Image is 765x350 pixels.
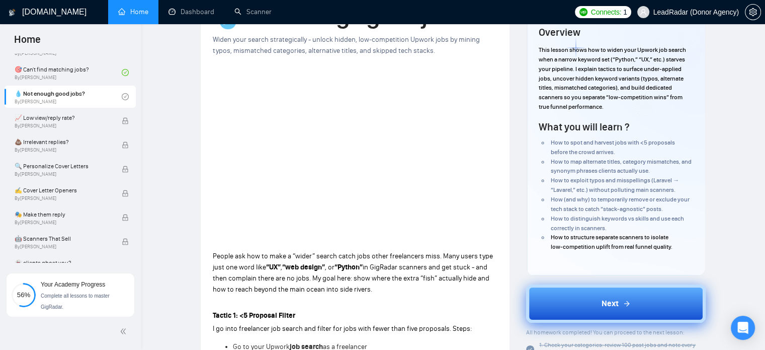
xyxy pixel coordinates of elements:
span: Home [6,32,49,53]
strong: “UX” [266,263,281,271]
span: ✍️ Cover Letter Openers [15,185,111,195]
span: People ask how to make a “wider” search catch jobs other freelancers miss. Many users type just o... [213,252,493,271]
h4: What you will learn ? [539,120,629,134]
a: 💧 Not enough good jobs?By[PERSON_NAME] [15,86,122,108]
span: By [PERSON_NAME] [15,244,111,250]
span: 🎭 Make them reply [15,209,111,220]
a: homeHome [118,8,148,16]
span: I go into freelancer job search and filter for jobs with fewer than five proposals. Steps: [213,324,472,333]
strong: “Python” [334,263,363,271]
strong: Tactic 1: <5 Proposal Filter [213,311,295,320]
span: By [PERSON_NAME] [15,195,111,201]
span: 🔍 Personalize Cover Letters [15,161,111,171]
span: lock [122,117,129,124]
span: user [640,9,647,16]
span: How to spot and harvest jobs with <5 proposals before the crowd arrives. [551,139,675,156]
img: upwork-logo.png [579,8,587,16]
span: How to distinguish keywords vs skills and use each correctly in scanners. [551,215,684,232]
span: double-left [120,326,130,336]
button: Next [526,285,706,323]
span: check-circle [122,93,129,100]
span: This lesson shows how to widen your Upwork job search when a narrow keyword set (“Python,” “UX,” ... [539,46,686,110]
span: By [PERSON_NAME] [15,123,111,129]
span: , [281,263,282,271]
img: logo [9,5,16,21]
a: searchScanner [234,8,272,16]
span: By [PERSON_NAME] [15,171,111,177]
span: lock [122,190,129,197]
h1: 💧 Not enough good jobs? [213,5,497,27]
a: dashboardDashboard [168,8,214,16]
span: lock [122,166,129,173]
span: 📈 Low view/reply rate? [15,113,111,123]
h4: Overview [539,25,580,39]
span: Connects: [591,7,621,18]
span: lock [122,262,129,269]
span: 🤖 Scanners That Sell [15,234,111,244]
a: 🎯 Can't find matching jobs?By[PERSON_NAME] [15,61,122,84]
strong: “web design” [282,263,325,271]
span: 1 [623,7,627,18]
span: How to structure separate scanners to isolate low‑competition uplift from real funnel quality. [551,234,672,250]
a: setting [745,8,761,16]
button: setting [745,4,761,20]
span: Your Academy Progress [41,281,105,288]
span: setting [745,8,760,16]
span: 👻 clients ghost you? [15,258,111,268]
span: lock [122,142,129,149]
span: By [PERSON_NAME] [15,220,111,226]
span: How (and why) to temporarily remove or exclude your tech stack to catch “stack‑agnostic” posts. [551,196,690,213]
span: Widen your search strategically - unlock hidden, low‑competition Upwork jobs by mining typos, mis... [213,35,480,55]
span: check-circle [122,69,129,76]
span: , or [325,263,334,271]
span: 56% [12,292,36,298]
span: in GigRadar scanners and get stuck - and then complain there are no jobs. My goal here: show wher... [213,263,489,294]
span: How to exploit typos and misspellings (Laravel → “Lavarel,” etc.) without polluting main scanners. [551,177,679,193]
span: How to map alternate titles, category mismatches, and synonym phrases clients actually use. [551,158,692,175]
span: 💩 Irrelevant replies? [15,137,111,147]
span: lock [122,214,129,221]
span: Complete all lessons to master GigRadar. [41,293,110,310]
div: Open Intercom Messenger [731,316,755,340]
span: lock [122,238,129,245]
span: All homework completed! You can proceed to the next lesson: [526,329,685,336]
span: By [PERSON_NAME] [15,147,111,153]
span: Next [602,298,619,310]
